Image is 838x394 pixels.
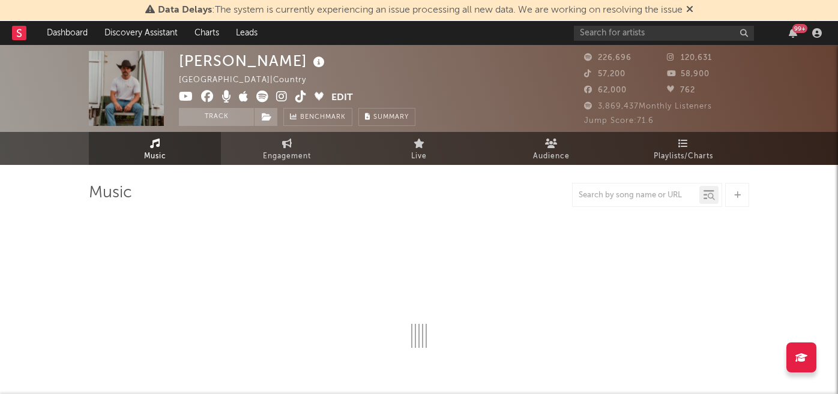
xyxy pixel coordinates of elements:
[300,110,346,125] span: Benchmark
[331,91,353,106] button: Edit
[573,191,699,200] input: Search by song name or URL
[158,5,212,15] span: Data Delays
[654,149,713,164] span: Playlists/Charts
[263,149,311,164] span: Engagement
[158,5,683,15] span: : The system is currently experiencing an issue processing all new data. We are working on resolv...
[144,149,166,164] span: Music
[96,21,186,45] a: Discovery Assistant
[353,132,485,165] a: Live
[179,51,328,71] div: [PERSON_NAME]
[373,114,409,121] span: Summary
[584,117,654,125] span: Jump Score: 71.6
[89,132,221,165] a: Music
[411,149,427,164] span: Live
[667,86,695,94] span: 762
[584,103,712,110] span: 3,869,437 Monthly Listeners
[186,21,228,45] a: Charts
[179,108,254,126] button: Track
[574,26,754,41] input: Search for artists
[179,73,320,88] div: [GEOGRAPHIC_DATA] | Country
[358,108,415,126] button: Summary
[584,54,632,62] span: 226,696
[283,108,352,126] a: Benchmark
[584,70,625,78] span: 57,200
[485,132,617,165] a: Audience
[38,21,96,45] a: Dashboard
[792,24,807,33] div: 99 +
[584,86,627,94] span: 62,000
[667,70,710,78] span: 58,900
[789,28,797,38] button: 99+
[617,132,749,165] a: Playlists/Charts
[667,54,712,62] span: 120,631
[228,21,266,45] a: Leads
[221,132,353,165] a: Engagement
[533,149,570,164] span: Audience
[686,5,693,15] span: Dismiss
